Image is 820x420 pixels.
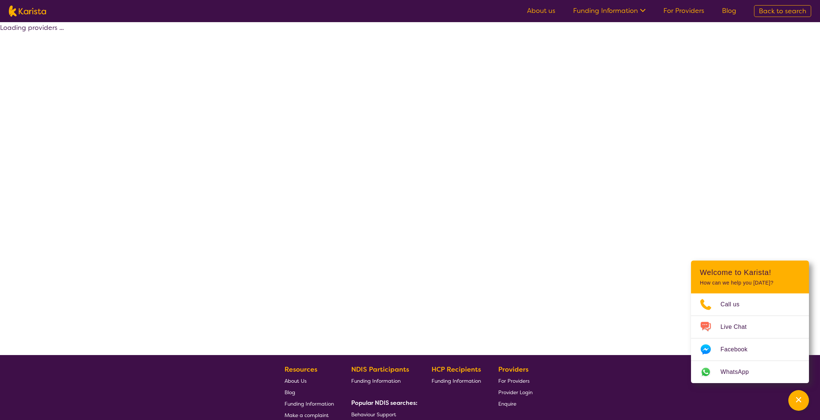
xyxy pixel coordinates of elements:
span: Provider Login [498,389,533,396]
ul: Choose channel [691,293,809,383]
a: Funding Information [285,398,334,409]
a: Blog [285,386,334,398]
a: Web link opens in a new tab. [691,361,809,383]
a: Funding Information [351,375,415,386]
b: NDIS Participants [351,365,409,374]
a: Behaviour Support [351,409,415,420]
span: WhatsApp [720,366,758,378]
span: Back to search [759,7,806,16]
b: Providers [498,365,528,374]
span: Call us [720,299,749,310]
button: Channel Menu [788,390,809,411]
span: For Providers [498,378,530,384]
span: About Us [285,378,307,384]
a: Funding Information [573,6,646,15]
span: Make a complaint [285,412,329,419]
a: For Providers [663,6,704,15]
b: Popular NDIS searches: [351,399,418,407]
span: Live Chat [720,321,756,333]
a: About Us [285,375,334,386]
h2: Welcome to Karista! [700,268,800,277]
b: HCP Recipients [432,365,481,374]
a: For Providers [498,375,533,386]
p: How can we help you [DATE]? [700,280,800,286]
span: Funding Information [432,378,481,384]
a: Enquire [498,398,533,409]
span: Behaviour Support [351,411,396,418]
div: Channel Menu [691,261,809,383]
span: Blog [285,389,295,396]
span: Enquire [498,400,516,407]
span: Funding Information [351,378,401,384]
a: About us [527,6,555,15]
b: Resources [285,365,317,374]
a: Provider Login [498,386,533,398]
span: Funding Information [285,400,334,407]
a: Blog [722,6,736,15]
a: Back to search [754,5,811,17]
a: Funding Information [432,375,481,386]
span: Facebook [720,344,756,355]
img: Karista logo [9,6,46,17]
